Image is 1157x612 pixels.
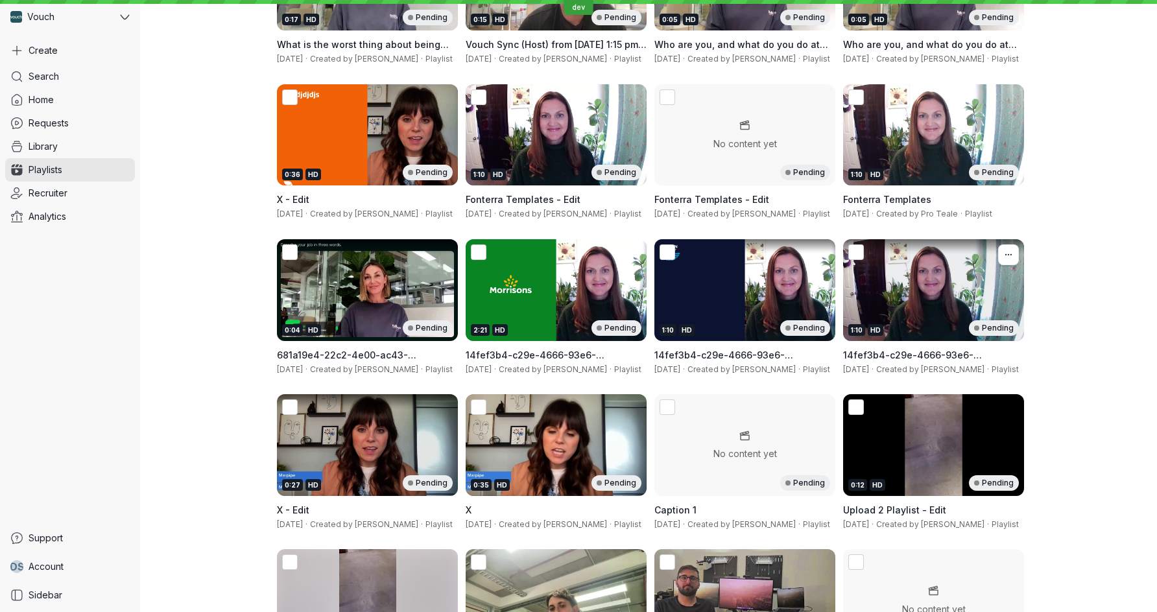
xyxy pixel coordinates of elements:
[303,209,310,219] span: ·
[5,88,135,112] a: Home
[18,560,25,573] span: S
[27,10,54,23] span: Vouch
[984,54,992,64] span: ·
[277,38,458,51] h3: What is the worst thing about being part of the Zantic Team - Edit
[654,504,697,515] span: Caption 1
[5,205,135,228] a: Analytics
[965,209,992,218] span: Playlist
[5,182,135,205] a: Recruiter
[654,39,828,63] span: Who are you, and what do you do at [GEOGRAPHIC_DATA]? - Edit
[843,504,946,515] span: Upload 2 Playlist - Edit
[277,54,303,64] span: [DATE]
[843,364,869,374] span: [DATE]
[992,364,1019,374] span: Playlist
[492,54,499,64] span: ·
[490,169,506,180] div: HD
[803,364,830,374] span: Playlist
[305,169,321,180] div: HD
[803,519,830,529] span: Playlist
[492,519,499,530] span: ·
[403,10,453,25] div: Pending
[876,364,984,374] span: Created by [PERSON_NAME]
[29,93,54,106] span: Home
[277,39,449,63] span: What is the worst thing about being part of the Zantic Team - Edit
[5,5,117,29] div: Vouch
[843,39,1017,63] span: Who are you, and what do you do at [GEOGRAPHIC_DATA]? - Edit
[848,169,865,180] div: 1:10
[492,324,508,336] div: HD
[591,165,641,180] div: Pending
[683,14,698,25] div: HD
[843,38,1024,51] h3: Who are you, and what do you do at Zantic? - Edit
[876,54,984,64] span: Created by [PERSON_NAME]
[868,169,883,180] div: HD
[869,519,876,530] span: ·
[425,364,453,374] span: Playlist
[796,209,803,219] span: ·
[277,349,458,362] h3: 681a19e4-22c2-4e00-ac43-04083671e218.mp4 - Edit
[654,349,798,373] span: 14fef3b4-c29e-4666-93e6-0721d3125246_mono.mp4 - Edit
[10,560,18,573] span: D
[679,324,695,336] div: HD
[876,519,984,529] span: Created by [PERSON_NAME]
[29,210,66,223] span: Analytics
[654,349,835,362] h3: 14fef3b4-c29e-4666-93e6-0721d3125246_mono.mp4 - Edit
[969,475,1019,491] div: Pending
[5,158,135,182] a: Playlists
[614,54,641,64] span: Playlist
[687,54,796,64] span: Created by [PERSON_NAME]
[403,475,453,491] div: Pending
[492,14,508,25] div: HD
[5,526,135,550] a: Support
[282,479,303,491] div: 0:27
[5,65,135,88] a: Search
[654,364,680,374] span: [DATE]
[29,44,58,57] span: Create
[303,54,310,64] span: ·
[969,10,1019,25] div: Pending
[29,187,67,200] span: Recruiter
[466,38,647,51] h3: Vouch Sync (Host) from 11 July 2025 at 1:15 pm - Edit
[499,519,607,529] span: Created by [PERSON_NAME]
[310,209,418,218] span: Created by [PERSON_NAME]
[29,140,58,153] span: Library
[843,519,869,529] span: [DATE]
[403,165,453,180] div: Pending
[687,519,796,529] span: Created by [PERSON_NAME]
[277,519,303,529] span: [DATE]
[310,364,418,374] span: Created by [PERSON_NAME]
[494,479,510,491] div: HD
[843,194,931,205] span: Fonterra Templates
[303,364,310,375] span: ·
[282,324,303,336] div: 0:04
[780,10,830,25] div: Pending
[471,479,492,491] div: 0:35
[992,519,1019,529] span: Playlist
[848,479,867,491] div: 0:12
[796,364,803,375] span: ·
[869,209,876,219] span: ·
[305,479,321,491] div: HD
[614,209,641,218] span: Playlist
[304,14,319,25] div: HD
[614,519,641,529] span: Playlist
[591,475,641,491] div: Pending
[843,54,869,64] span: [DATE]
[843,349,1024,362] h3: 14fef3b4-c29e-4666-93e6-0721d3125246_mono.mp4 - Edit
[680,209,687,219] span: ·
[466,349,610,373] span: 14fef3b4-c29e-4666-93e6-0721d3125246_mono.mp4 - Edit
[607,209,614,219] span: ·
[466,54,492,64] span: [DATE]
[992,54,1019,64] span: Playlist
[305,324,321,336] div: HD
[471,14,490,25] div: 0:15
[10,11,22,23] img: Vouch avatar
[29,117,69,130] span: Requests
[310,519,418,529] span: Created by [PERSON_NAME]
[418,364,425,375] span: ·
[843,209,869,218] span: [DATE]
[277,504,309,515] span: X - Edit
[870,479,885,491] div: HD
[680,519,687,530] span: ·
[607,519,614,530] span: ·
